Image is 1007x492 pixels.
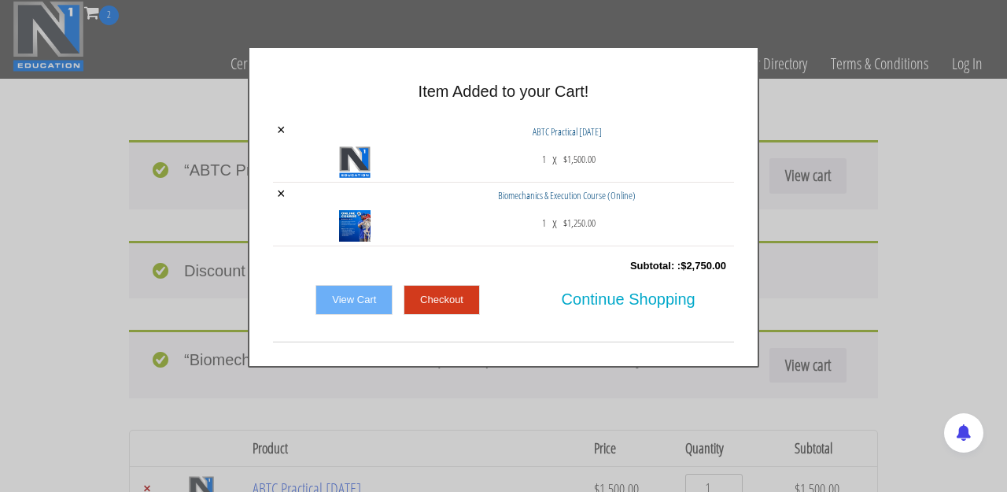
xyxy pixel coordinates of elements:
[542,210,546,235] span: 1
[542,146,546,172] span: 1
[681,260,726,272] bdi: 2,750.00
[339,146,371,177] img: ABTC Practical Jan 2026
[563,216,567,230] span: $
[563,152,567,166] span: $
[533,124,602,139] a: ABTC Practical [DATE]
[404,285,480,315] a: Checkout
[277,123,286,137] a: ×
[563,152,596,166] bdi: 1,500.00
[419,83,589,100] span: Item Added to your Cart!
[552,146,557,172] p: x
[681,260,686,272] span: $
[277,187,286,201] a: ×
[339,210,371,242] img: Biomechanics & Execution Course (Online)
[552,210,557,235] p: x
[562,283,695,316] span: Continue Shopping
[273,250,734,282] div: Subtotal: :
[563,216,596,230] bdi: 1,250.00
[315,285,393,315] a: View Cart
[498,188,636,202] a: Biomechanics & Execution Course (Online)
